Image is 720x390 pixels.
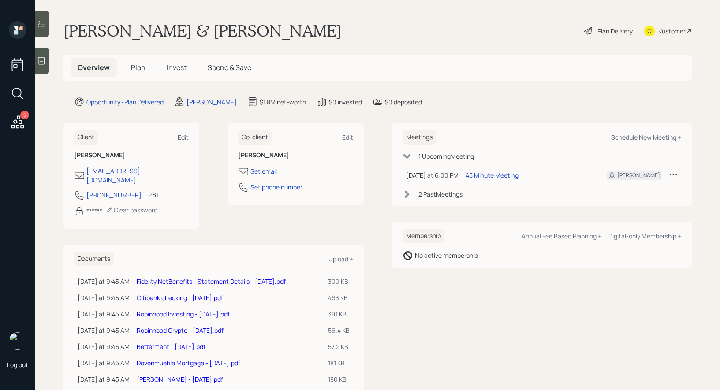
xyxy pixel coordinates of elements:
div: 180 KB [328,375,350,384]
div: [PERSON_NAME] [617,171,660,179]
div: Clear password [106,206,157,214]
div: Schedule New Meeting + [611,133,681,141]
div: Edit [178,133,189,141]
span: Invest [167,63,187,72]
div: [PHONE_NUMBER] [86,190,142,200]
div: [DATE] at 9:45 AM [78,375,130,384]
a: Robinhood Investing - [DATE].pdf [137,310,230,318]
div: [DATE] at 9:45 AM [78,342,130,351]
h6: Meetings [403,130,436,145]
div: 45 Minute Meeting [466,171,519,180]
div: Plan Delivery [597,26,633,36]
div: Set email [250,167,277,176]
div: $0 deposited [385,97,422,107]
div: 463 KB [328,293,350,302]
div: 2 Past Meeting s [418,189,463,199]
a: Fidelity NetBenefits - Statement Details - [DATE].pdf [137,277,286,286]
div: [DATE] at 9:45 AM [78,309,130,319]
div: PST [149,190,160,199]
span: Spend & Save [208,63,251,72]
a: Citibank checking - [DATE].pdf [137,293,223,302]
div: Upload + [328,255,353,263]
div: Log out [7,360,28,369]
h1: [PERSON_NAME] & [PERSON_NAME] [63,21,342,41]
div: Digital-only Membership + [608,232,681,240]
div: Edit [342,133,353,141]
h6: Documents [74,252,114,266]
div: No active membership [415,251,478,260]
a: Dovenmuehle Mortgage - [DATE].pdf [137,359,240,367]
a: [PERSON_NAME] - [DATE].pdf [137,375,223,383]
div: [PERSON_NAME] [187,97,237,107]
div: 310 KB [328,309,350,319]
div: [EMAIL_ADDRESS][DOMAIN_NAME] [86,166,189,185]
h6: Membership [403,229,444,243]
div: [DATE] at 9:45 AM [78,326,130,335]
div: 56.4 KB [328,326,350,335]
div: 1 Upcoming Meeting [418,152,474,161]
span: Overview [78,63,110,72]
div: Annual Fee Based Planning + [522,232,601,240]
div: $1.8M net-worth [260,97,306,107]
div: [DATE] at 9:45 AM [78,358,130,368]
a: Betterment - [DATE].pdf [137,342,205,351]
h6: [PERSON_NAME] [238,152,353,159]
div: [DATE] at 6:00 PM [406,171,459,180]
div: Opportunity · Plan Delivered [86,97,164,107]
div: 181 KB [328,358,350,368]
div: 5 [20,111,29,119]
h6: Co-client [238,130,272,145]
div: 57.2 KB [328,342,350,351]
div: 300 KB [328,277,350,286]
img: treva-nostdahl-headshot.png [9,332,26,350]
div: [DATE] at 9:45 AM [78,277,130,286]
a: Robinhood Crypto - [DATE].pdf [137,326,224,334]
h6: Client [74,130,98,145]
h6: [PERSON_NAME] [74,152,189,159]
span: Plan [131,63,145,72]
div: Kustomer [658,26,686,36]
div: [DATE] at 9:45 AM [78,293,130,302]
div: $0 invested [329,97,362,107]
div: Set phone number [250,182,302,192]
